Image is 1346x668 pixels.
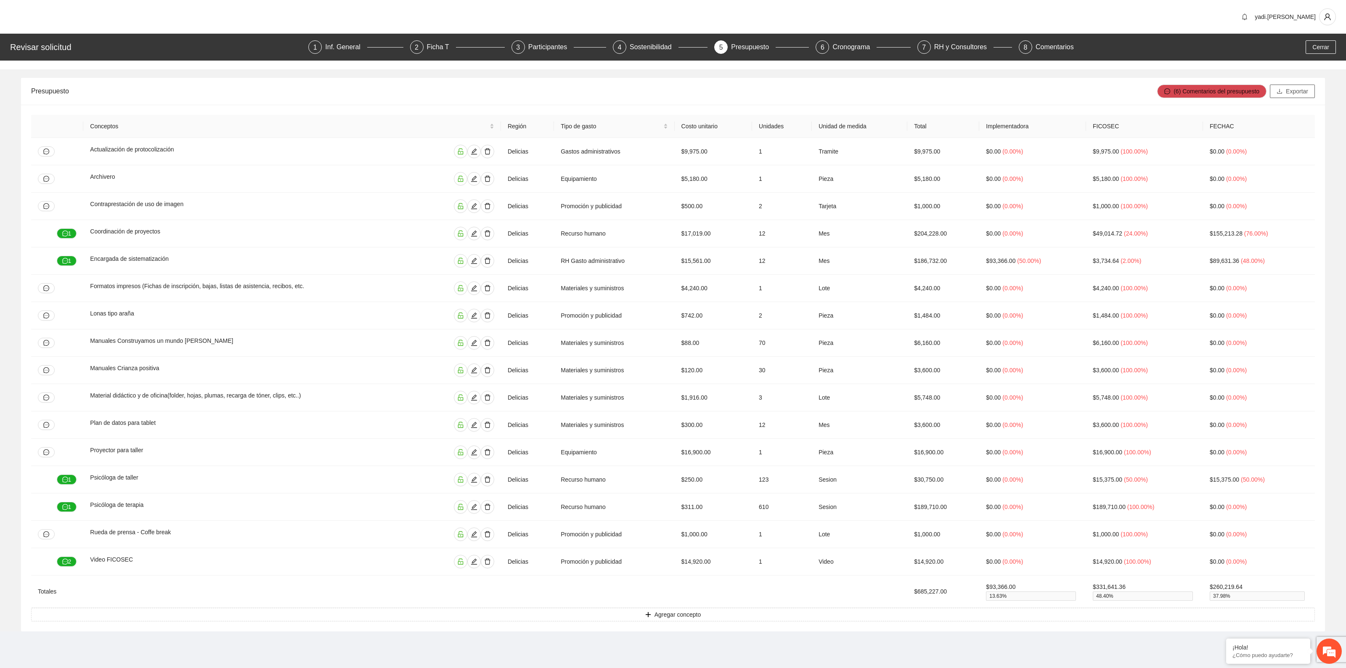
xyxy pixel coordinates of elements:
span: edit [468,531,480,538]
span: Conceptos [90,122,488,131]
span: unlock [454,175,467,182]
span: unlock [454,285,467,292]
span: ( 0.00% ) [1226,339,1247,346]
span: ( 100.00% ) [1121,312,1148,319]
td: Delicias [501,165,554,193]
span: message [62,477,68,483]
span: unlock [454,558,467,565]
div: 1Inf. General [308,40,403,54]
span: $3,734.64 [1093,257,1119,264]
button: edit [467,363,481,377]
button: message [38,338,55,348]
div: Participantes [528,40,574,54]
button: edit [467,500,481,514]
span: ( 100.00% ) [1121,285,1148,292]
button: unlock [454,172,467,186]
button: edit [467,445,481,459]
span: edit [468,257,480,264]
span: delete [481,230,494,237]
span: ( 0.00% ) [1002,175,1023,182]
th: Implementadora [979,115,1086,138]
th: Total [907,115,979,138]
span: edit [468,148,480,155]
div: Revisar solicitud [10,40,303,54]
div: 8Comentarios [1019,40,1074,54]
button: edit [467,391,481,404]
button: message [38,529,55,539]
span: message [43,148,49,154]
button: Cerrar [1306,40,1336,54]
td: Materiales y suministros [554,275,674,302]
div: 3Participantes [511,40,606,54]
button: unlock [454,555,467,568]
td: $4,240.00 [675,275,752,302]
td: 30 [752,357,812,384]
span: ( 0.00% ) [1226,175,1247,182]
span: delete [481,285,494,292]
span: message [62,231,68,237]
span: $5,180.00 [1093,175,1119,182]
span: $0.00 [986,230,1001,237]
div: 2Ficha T [410,40,505,54]
span: message [1164,88,1170,95]
button: unlock [454,391,467,404]
button: delete [481,363,494,377]
span: unlock [454,504,467,510]
span: edit [468,558,480,565]
span: 5 [719,44,723,51]
button: bell [1238,10,1251,24]
button: delete [481,473,494,486]
td: Lote [812,275,907,302]
button: message [38,365,55,375]
td: $1,484.00 [907,302,979,329]
td: $9,975.00 [675,138,752,165]
span: unlock [454,449,467,456]
div: Lonas tipo araña [90,309,294,322]
button: delete [481,281,494,295]
td: $186,732.00 [907,247,979,275]
td: Pieza [812,329,907,357]
span: message [43,176,49,182]
span: $0.00 [986,367,1001,374]
span: delete [481,175,494,182]
button: edit [467,336,481,350]
button: unlock [454,528,467,541]
button: edit [467,555,481,568]
span: delete [481,449,494,456]
td: $5,180.00 [675,165,752,193]
span: ( 24.00% ) [1124,230,1148,237]
button: edit [467,145,481,158]
span: ( 0.00% ) [1002,367,1023,374]
span: unlock [454,148,467,155]
button: delete [481,555,494,568]
button: message [38,310,55,321]
div: Sostenibilidad [630,40,678,54]
span: message [62,559,68,565]
span: unlock [454,203,467,209]
button: edit [467,227,481,240]
span: unlock [454,339,467,346]
span: message [43,285,49,291]
span: ( 100.00% ) [1121,148,1148,155]
span: unlock [454,230,467,237]
span: message [62,504,68,511]
button: unlock [454,418,467,432]
button: unlock [454,445,467,459]
td: 1 [752,165,812,193]
th: FICOSEC [1086,115,1203,138]
span: $4,240.00 [1093,285,1119,292]
span: ( 0.00% ) [1226,148,1247,155]
div: RH y Consultores [934,40,994,54]
button: unlock [454,500,467,514]
td: 1 [752,138,812,165]
button: edit [467,172,481,186]
th: Unidad de medida [812,115,907,138]
span: $6,160.00 [1093,339,1119,346]
span: plus [645,612,651,618]
div: 5Presupuesto [714,40,809,54]
div: Presupuesto [31,79,1157,103]
td: Delicias [501,247,554,275]
button: delete [481,500,494,514]
td: $17,019.00 [675,220,752,247]
td: $1,000.00 [907,193,979,220]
